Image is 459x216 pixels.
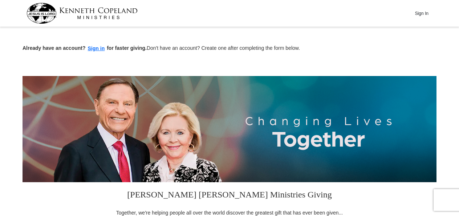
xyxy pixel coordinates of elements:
strong: Already have an account? for faster giving. [23,45,147,51]
button: Sign in [86,44,107,53]
h3: [PERSON_NAME] [PERSON_NAME] Ministries Giving [111,182,348,209]
button: Sign In [411,8,432,19]
img: kcm-header-logo.svg [27,3,138,24]
p: Don't have an account? Create one after completing the form below. [23,44,436,53]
